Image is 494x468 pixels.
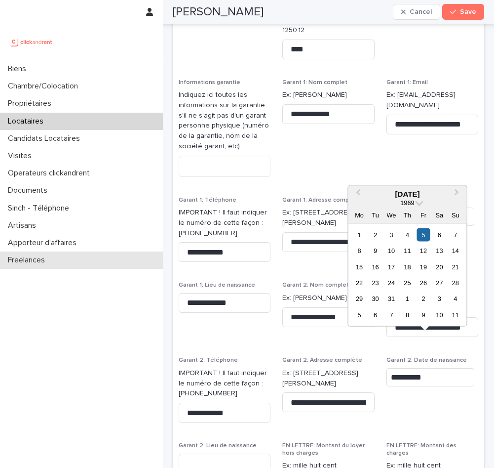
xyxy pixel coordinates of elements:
[4,169,98,178] p: Operateurs clickandrent
[386,357,467,363] span: Garant 2: Date de naissance
[369,244,382,257] div: Choose Tuesday, 9 December 1969
[282,443,365,456] span: EN LETTRE: Montant du loyer hors charges
[449,292,462,305] div: Choose Sunday, 4 January 1970
[179,197,236,203] span: Garant 1: Téléphone
[400,199,414,206] span: 1969
[282,208,374,228] p: Ex: [STREET_ADDRESS][PERSON_NAME]
[369,276,382,290] div: Choose Tuesday, 23 December 1969
[449,228,462,241] div: Choose Sunday, 7 December 1969
[4,134,88,143] p: Candidats Locataires
[4,204,77,213] p: Sinch - Téléphone
[351,226,463,323] div: month 1969-12
[417,228,430,241] div: Choose Friday, 5 December 1969
[449,260,462,273] div: Choose Sunday, 21 December 1969
[282,197,361,203] span: Garant 1: Adresse complète
[433,244,446,257] div: Choose Saturday, 13 December 1969
[386,90,478,111] p: Ex: [EMAIL_ADDRESS][DOMAIN_NAME]
[433,228,446,241] div: Choose Saturday, 6 December 1969
[282,293,374,303] p: Ex: [PERSON_NAME]
[401,276,414,290] div: Choose Thursday, 25 December 1969
[4,117,51,126] p: Locataires
[173,5,264,19] h2: [PERSON_NAME]
[352,308,366,321] div: Choose Monday, 5 January 1970
[179,90,270,152] p: Indiquez ici toutes les informations sur la garantie s'il ne s'agit pas d'un garant personne phys...
[384,260,398,273] div: Choose Wednesday, 17 December 1969
[369,228,382,241] div: Choose Tuesday, 2 December 1969
[401,244,414,257] div: Choose Thursday, 11 December 1969
[417,244,430,257] div: Choose Friday, 12 December 1969
[282,282,349,288] span: Garant 2: Nom complet
[179,357,238,363] span: Garant 2: Téléphone
[4,255,53,265] p: Freelances
[282,368,374,389] p: Ex: [STREET_ADDRESS][PERSON_NAME]
[4,151,39,161] p: Visites
[384,228,398,241] div: Choose Wednesday, 3 December 1969
[352,208,366,221] div: Mo
[401,208,414,221] div: Th
[450,186,466,202] button: Next Month
[4,64,34,74] p: Biens
[282,90,374,100] p: Ex: [PERSON_NAME]
[433,260,446,273] div: Choose Saturday, 20 December 1969
[433,292,446,305] div: Choose Saturday, 3 January 1970
[352,276,366,290] div: Choose Monday, 22 December 1969
[352,244,366,257] div: Choose Monday, 8 December 1969
[449,276,462,290] div: Choose Sunday, 28 December 1969
[179,80,240,85] span: Informations garantie
[369,308,382,321] div: Choose Tuesday, 6 January 1970
[179,282,255,288] span: Garant 1: Lieu de naissance
[348,189,466,198] div: [DATE]
[384,276,398,290] div: Choose Wednesday, 24 December 1969
[369,292,382,305] div: Choose Tuesday, 30 December 1969
[4,82,86,91] p: Chambre/Colocation
[8,32,56,52] img: UCB0brd3T0yccxBKYDjQ
[433,276,446,290] div: Choose Saturday, 27 December 1969
[442,4,484,20] button: Save
[401,228,414,241] div: Choose Thursday, 4 December 1969
[352,260,366,273] div: Choose Monday, 15 December 1969
[4,99,59,108] p: Propriétaires
[282,357,362,363] span: Garant 2: Adresse complète
[4,238,84,248] p: Apporteur d'affaires
[179,368,270,399] p: IMPORTANT ! Il faut indiquer le numéro de cette façon : [PHONE_NUMBER]
[460,8,476,15] span: Save
[369,260,382,273] div: Choose Tuesday, 16 December 1969
[386,80,428,85] span: Garant 1: Email
[401,292,414,305] div: Choose Thursday, 1 January 1970
[282,80,347,85] span: Garant 1: Nom complet
[433,208,446,221] div: Sa
[384,292,398,305] div: Choose Wednesday, 31 December 1969
[433,308,446,321] div: Choose Saturday, 10 January 1970
[384,208,398,221] div: We
[449,208,462,221] div: Su
[417,308,430,321] div: Choose Friday, 9 January 1970
[384,308,398,321] div: Choose Wednesday, 7 January 1970
[401,260,414,273] div: Choose Thursday, 18 December 1969
[449,308,462,321] div: Choose Sunday, 11 January 1970
[352,292,366,305] div: Choose Monday, 29 December 1969
[417,208,430,221] div: Fr
[179,443,257,449] span: Garant 2: Lieu de naissance
[4,186,55,195] p: Documents
[4,221,44,230] p: Artisans
[384,244,398,257] div: Choose Wednesday, 10 December 1969
[386,443,456,456] span: EN LETTRE: Montant des charges
[417,276,430,290] div: Choose Friday, 26 December 1969
[179,208,270,238] p: IMPORTANT ! Il faut indiquer le numéro de cette façon : [PHONE_NUMBER]
[401,308,414,321] div: Choose Thursday, 8 January 1970
[352,228,366,241] div: Choose Monday, 1 December 1969
[417,292,430,305] div: Choose Friday, 2 January 1970
[369,208,382,221] div: Tu
[393,4,440,20] button: Cancel
[417,260,430,273] div: Choose Friday, 19 December 1969
[410,8,432,15] span: Cancel
[449,244,462,257] div: Choose Sunday, 14 December 1969
[349,186,365,202] button: Previous Month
